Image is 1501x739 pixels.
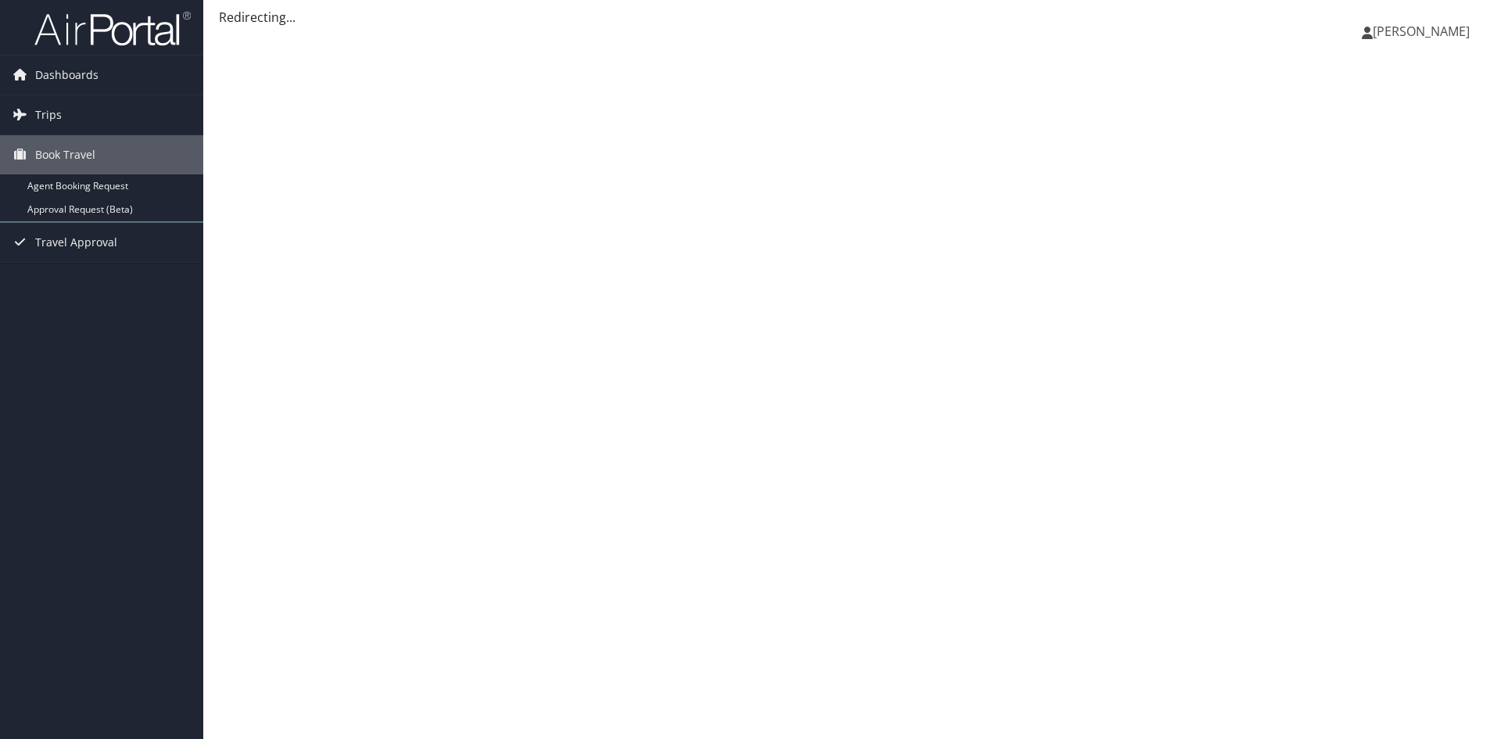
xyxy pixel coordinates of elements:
[35,56,99,95] span: Dashboards
[219,8,1485,27] div: Redirecting...
[35,223,117,262] span: Travel Approval
[1373,23,1470,40] span: [PERSON_NAME]
[35,95,62,135] span: Trips
[34,10,191,47] img: airportal-logo.png
[35,135,95,174] span: Book Travel
[1362,8,1485,55] a: [PERSON_NAME]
